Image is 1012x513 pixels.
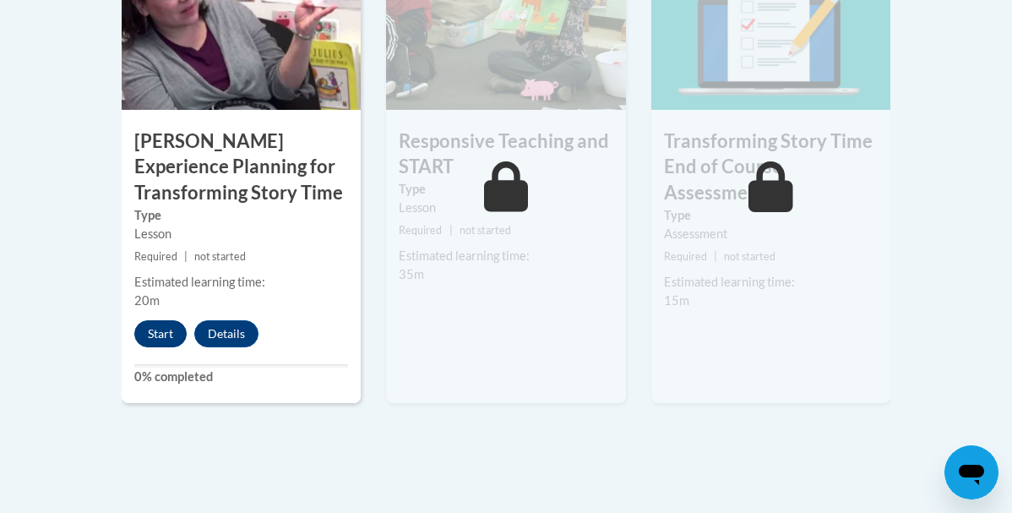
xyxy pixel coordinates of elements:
span: | [184,250,188,263]
iframe: Button to launch messaging window [944,445,998,499]
span: not started [724,250,775,263]
label: Type [664,206,878,225]
span: 35m [399,267,424,281]
div: Lesson [399,199,612,217]
div: Estimated learning time: [664,273,878,292]
span: Required [664,250,707,263]
div: Assessment [664,225,878,243]
span: not started [194,250,246,263]
span: Required [134,250,177,263]
span: | [449,224,453,237]
span: 20m [134,293,160,308]
h3: [PERSON_NAME] Experience Planning for Transforming Story Time [122,128,361,206]
h3: Responsive Teaching and START [386,128,625,181]
label: Type [134,206,348,225]
span: Required [399,224,442,237]
button: Details [194,320,258,347]
label: Type [399,180,612,199]
div: Estimated learning time: [399,247,612,265]
span: not started [460,224,511,237]
button: Start [134,320,187,347]
h3: Transforming Story Time End of Course Assessment [651,128,890,206]
span: | [714,250,717,263]
div: Lesson [134,225,348,243]
div: Estimated learning time: [134,273,348,292]
span: 15m [664,293,689,308]
label: 0% completed [134,368,348,386]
